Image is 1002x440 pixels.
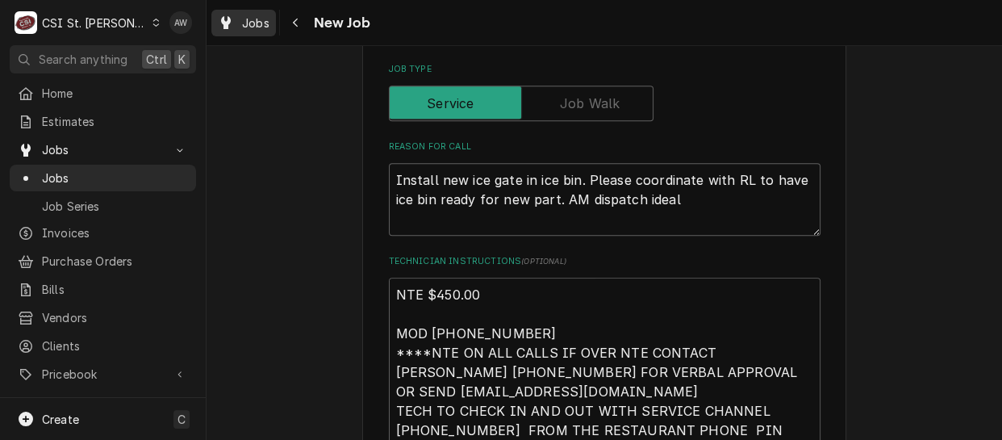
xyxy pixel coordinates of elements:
a: Purchase Orders [10,248,196,274]
label: Job Type [389,63,820,76]
a: Go to Pricebook [10,361,196,388]
textarea: Install new ice gate in ice bin. Please coordinate with RL to have ice bin ready for new part. AM... [389,163,820,236]
span: Pricebook [42,366,164,383]
span: New Job [309,12,370,34]
label: Technician Instructions [389,255,820,268]
a: Go to Jobs [10,136,196,163]
span: Purchase Orders [42,253,188,270]
div: Reason For Call [389,140,820,235]
a: Jobs [10,165,196,191]
span: Jobs [42,170,188,186]
div: CSI St. [PERSON_NAME] [42,15,147,31]
span: Jobs [42,141,164,158]
span: Home [42,85,188,102]
a: Reports [10,391,196,417]
span: Create [42,413,79,426]
button: Search anythingCtrlK [10,45,196,73]
button: Navigate back [283,10,309,36]
a: Vendors [10,304,196,331]
span: Estimates [42,113,188,130]
span: K [178,51,186,68]
span: Jobs [242,15,269,31]
span: C [177,411,186,428]
span: Clients [42,337,188,354]
span: ( optional ) [521,257,566,266]
span: Job Series [42,198,188,215]
div: CSI St. Louis's Avatar [15,11,37,34]
div: C [15,11,37,34]
a: Invoices [10,220,196,246]
span: Search anything [39,51,127,68]
div: AW [169,11,192,34]
a: Bills [10,276,196,303]
div: Job Type [389,63,820,120]
label: Reason For Call [389,140,820,153]
span: Ctrl [146,51,167,68]
a: Job Series [10,193,196,220]
span: Invoices [42,224,188,241]
a: Estimates [10,108,196,135]
a: Home [10,80,196,107]
a: Jobs [211,10,276,36]
span: Vendors [42,309,188,326]
div: Alexandria Wilp's Avatar [169,11,192,34]
span: Bills [42,281,188,298]
span: Reports [42,396,188,413]
a: Clients [10,333,196,359]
